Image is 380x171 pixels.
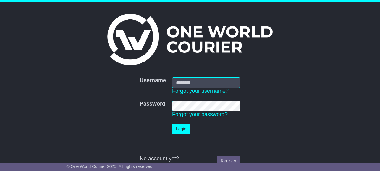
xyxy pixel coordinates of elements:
[217,156,240,166] a: Register
[140,77,166,84] label: Username
[140,156,240,162] div: No account yet?
[67,164,154,169] span: © One World Courier 2025. All rights reserved.
[172,88,229,94] a: Forgot your username?
[172,124,190,134] button: Login
[172,111,228,117] a: Forgot your password?
[107,14,272,65] img: One World
[140,101,165,107] label: Password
